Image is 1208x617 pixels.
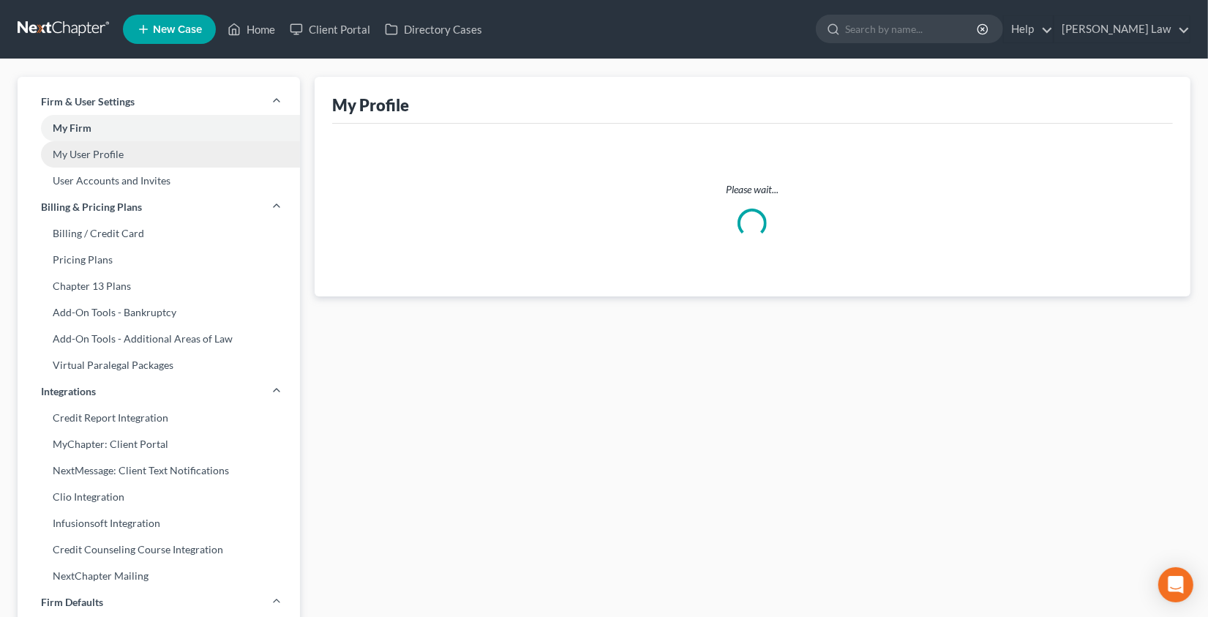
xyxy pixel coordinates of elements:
[18,89,300,115] a: Firm & User Settings
[18,589,300,616] a: Firm Defaults
[18,247,300,273] a: Pricing Plans
[282,16,378,42] a: Client Portal
[41,595,103,610] span: Firm Defaults
[18,431,300,457] a: MyChapter: Client Portal
[18,352,300,378] a: Virtual Paralegal Packages
[344,182,1161,197] p: Please wait...
[18,168,300,194] a: User Accounts and Invites
[18,405,300,431] a: Credit Report Integration
[1004,16,1053,42] a: Help
[378,16,489,42] a: Directory Cases
[41,384,96,399] span: Integrations
[332,94,409,116] div: My Profile
[41,200,142,214] span: Billing & Pricing Plans
[18,194,300,220] a: Billing & Pricing Plans
[41,94,135,109] span: Firm & User Settings
[18,536,300,563] a: Credit Counseling Course Integration
[18,273,300,299] a: Chapter 13 Plans
[18,115,300,141] a: My Firm
[18,563,300,589] a: NextChapter Mailing
[18,378,300,405] a: Integrations
[1054,16,1190,42] a: [PERSON_NAME] Law
[18,457,300,484] a: NextMessage: Client Text Notifications
[1158,567,1193,602] div: Open Intercom Messenger
[18,484,300,510] a: Clio Integration
[153,24,202,35] span: New Case
[18,220,300,247] a: Billing / Credit Card
[18,299,300,326] a: Add-On Tools - Bankruptcy
[220,16,282,42] a: Home
[18,326,300,352] a: Add-On Tools - Additional Areas of Law
[18,141,300,168] a: My User Profile
[845,15,979,42] input: Search by name...
[18,510,300,536] a: Infusionsoft Integration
